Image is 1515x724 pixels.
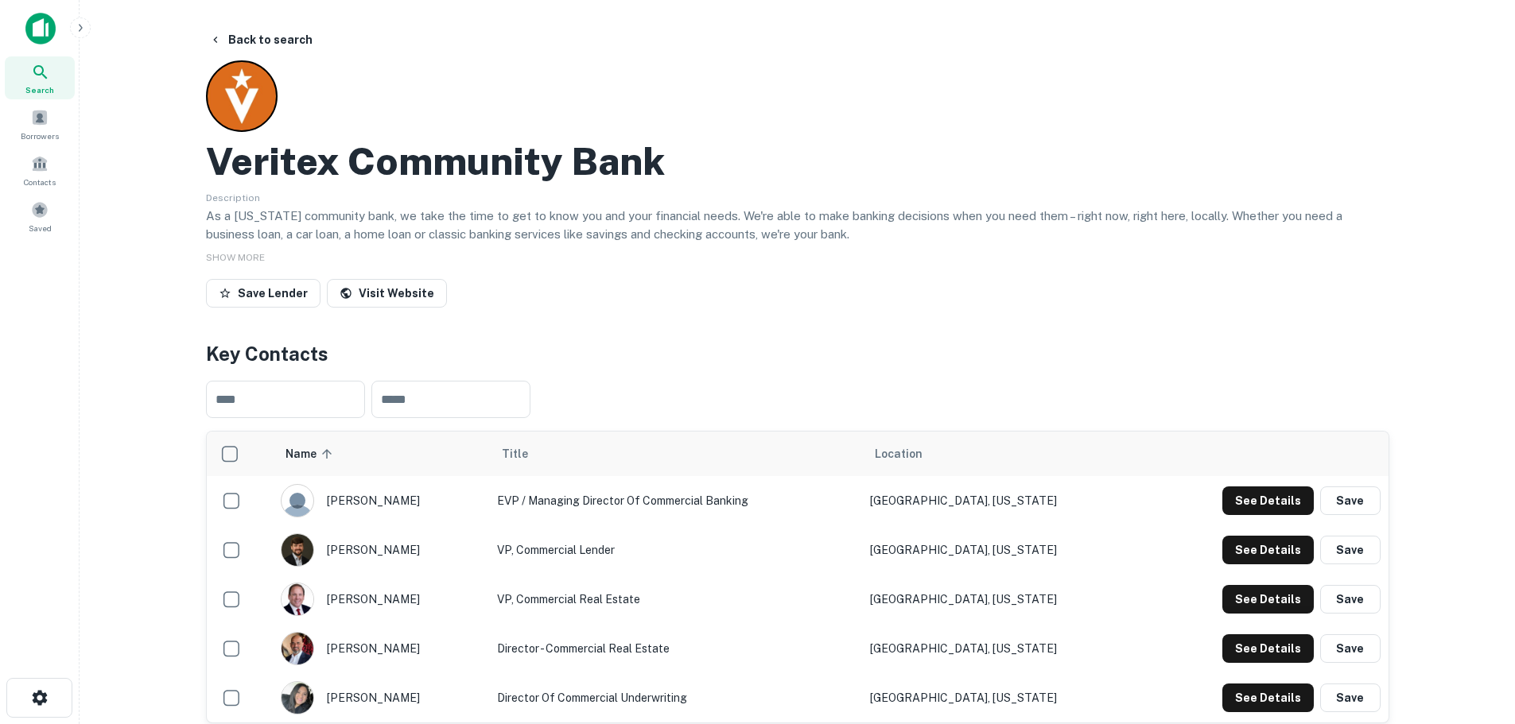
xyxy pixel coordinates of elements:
[282,633,313,664] img: 1707856491285
[875,444,923,463] span: Location
[282,485,313,517] img: 9c8pery4andzj6ohjkjp54ma2
[282,583,313,615] img: 1531324444082
[25,13,56,45] img: capitalize-icon.png
[489,673,862,722] td: Director of Commercial Underwriting
[1222,486,1314,515] button: See Details
[281,484,481,517] div: [PERSON_NAME]
[489,525,862,575] td: VP, Commercial Lender
[281,681,481,714] div: [PERSON_NAME]
[281,632,481,665] div: [PERSON_NAME]
[5,56,75,99] a: Search
[5,195,75,238] a: Saved
[25,83,54,96] span: Search
[206,138,665,184] h2: Veritex Community Bank
[5,149,75,192] a: Contacts
[862,575,1145,624] td: [GEOGRAPHIC_DATA], [US_STATE]
[1320,683,1381,712] button: Save
[207,432,1389,722] div: scrollable content
[489,575,862,624] td: VP, Commercial Real Estate
[29,222,52,234] span: Saved
[1222,683,1314,712] button: See Details
[273,432,489,476] th: Name
[489,476,862,525] td: EVP / Managing Director of Commercial Banking
[862,673,1145,722] td: [GEOGRAPHIC_DATA], [US_STATE]
[502,444,549,463] span: Title
[281,583,481,616] div: [PERSON_NAME]
[1320,536,1381,564] button: Save
[1222,536,1314,564] button: See Details
[489,432,862,476] th: Title
[206,279,320,308] button: Save Lender
[862,624,1145,673] td: [GEOGRAPHIC_DATA], [US_STATE]
[206,339,1389,368] h4: Key Contacts
[21,130,59,142] span: Borrowers
[1320,486,1381,515] button: Save
[5,103,75,145] a: Borrowers
[862,432,1145,476] th: Location
[203,25,319,54] button: Back to search
[24,176,56,188] span: Contacts
[206,252,265,263] span: SHOW MORE
[862,476,1145,525] td: [GEOGRAPHIC_DATA], [US_STATE]
[281,533,481,567] div: [PERSON_NAME]
[1320,634,1381,663] button: Save
[1222,585,1314,614] button: See Details
[1222,634,1314,663] button: See Details
[282,682,313,714] img: 1705091896221
[282,534,313,566] img: 1654874214648
[1320,585,1381,614] button: Save
[862,525,1145,575] td: [GEOGRAPHIC_DATA], [US_STATE]
[1435,597,1515,673] iframe: Chat Widget
[489,624,862,673] td: Director - Commercial Real Estate
[206,192,260,203] span: Description
[286,444,337,463] span: Name
[206,207,1389,244] p: As a [US_STATE]​ community bank, we take the time to get to know you and your financial needs. We...
[327,279,447,308] a: Visit Website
